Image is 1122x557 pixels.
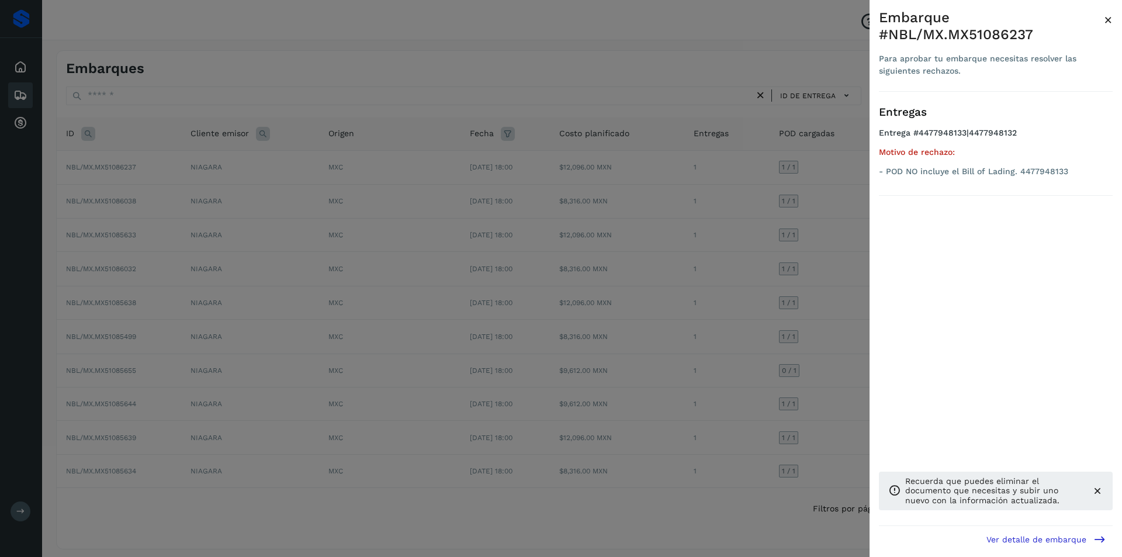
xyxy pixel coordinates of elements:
[879,106,1113,119] h3: Entregas
[879,9,1104,43] div: Embarque #NBL/MX.MX51086237
[879,147,1113,157] h5: Motivo de rechazo:
[979,526,1113,552] button: Ver detalle de embarque
[879,128,1113,147] h4: Entrega #4477948133|4477948132
[986,535,1086,544] span: Ver detalle de embarque
[1104,12,1113,28] span: ×
[905,476,1082,506] p: Recuerda que puedes eliminar el documento que necesitas y subir uno nuevo con la información actu...
[879,167,1113,177] p: - POD NO incluye el Bill of Lading. 4477948133
[879,53,1104,77] div: Para aprobar tu embarque necesitas resolver las siguientes rechazos.
[1104,9,1113,30] button: Close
